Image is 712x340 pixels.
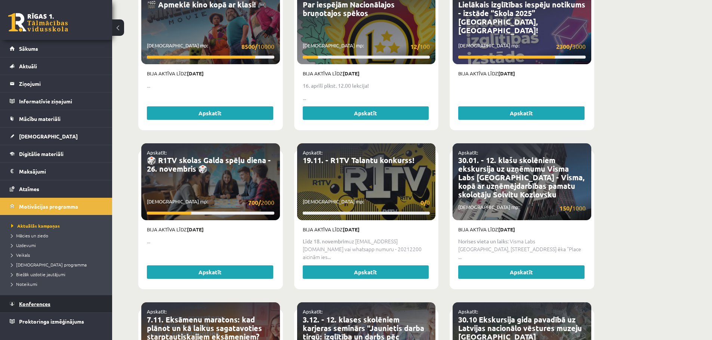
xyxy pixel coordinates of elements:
a: Mācies un ziedo [11,232,105,239]
strong: [DATE] [343,226,360,233]
strong: [DATE] [187,226,204,233]
span: Sākums [19,45,38,52]
span: Veikals [11,252,30,258]
a: Aktuālās kampaņas [11,222,105,229]
p: [DEMOGRAPHIC_DATA] mp: [147,198,274,207]
span: Mācību materiāli [19,115,61,122]
strong: 16. aprīlī plkst. 12.00 lekcija! [303,82,369,89]
span: Aktuāli [19,63,37,69]
a: Ziņojumi [10,75,103,92]
a: Sākums [10,40,103,57]
p: [DEMOGRAPHIC_DATA] mp: [147,42,274,51]
legend: Informatīvie ziņojumi [19,93,103,110]
a: Atzīmes [10,180,103,197]
p: [DEMOGRAPHIC_DATA] mp: [458,203,586,213]
span: Mācies un ziedo [11,233,48,238]
a: Apskatīt: [147,308,167,315]
strong: 150/ [560,204,572,212]
a: Apskatīt [458,106,585,120]
a: Proktoringa izmēģinājums [10,313,103,330]
a: Apskatīt: [147,149,167,156]
legend: Maksājumi [19,163,103,180]
strong: Norises vieta un laiks [458,238,508,244]
strong: [DATE] [498,70,515,77]
strong: [DATE] [343,70,360,77]
span: Proktoringa izmēģinājums [19,318,84,325]
span: Motivācijas programma [19,203,78,210]
a: Aktuāli [10,57,103,75]
a: Mācību materiāli [10,110,103,127]
a: Apskatīt [458,265,585,279]
strong: 12/ [410,43,420,50]
span: Atzīmes [19,185,39,192]
p: Bija aktīva līdz [303,70,430,77]
span: Aktuālās kampaņas [11,223,60,229]
a: Apskatīt: [303,308,323,315]
a: Konferences [10,295,103,312]
a: Rīgas 1. Tālmācības vidusskola [8,13,68,32]
span: Biežāk uzdotie jautājumi [11,271,65,277]
span: 100 [410,42,430,51]
p: Bija aktīva līdz [458,70,586,77]
p: ... [147,82,274,90]
a: Apskatīt [303,265,429,279]
p: : Visma Labs [GEOGRAPHIC_DATA], [STREET_ADDRESS] ēka "Place ... [458,237,586,261]
strong: [DATE] [187,70,204,77]
p: Bija aktīva līdz [147,226,274,233]
p: ... [303,94,430,102]
a: [DEMOGRAPHIC_DATA] [10,128,103,145]
strong: [DATE] [498,226,515,233]
p: Bija aktīva līdz [147,70,274,77]
legend: Ziņojumi [19,75,103,92]
a: Apskatīt: [458,308,478,315]
span: 0 [420,198,430,207]
p: [DEMOGRAPHIC_DATA] mp: [303,42,430,51]
a: Noteikumi [11,281,105,287]
a: Apskatīt [147,106,273,120]
a: Maksājumi [10,163,103,180]
a: Apskatīt: [458,149,478,156]
p: Bija aktīva līdz [303,226,430,233]
strong: 8500/ [241,43,258,50]
p: [DEMOGRAPHIC_DATA] mp: [458,42,586,51]
span: Noteikumi [11,281,37,287]
strong: 700/ [248,199,261,206]
span: [DEMOGRAPHIC_DATA] programma [11,262,87,268]
a: Apskatīt [147,265,273,279]
span: 3000 [556,42,586,51]
a: [DEMOGRAPHIC_DATA] programma [11,261,105,268]
span: 10000 [241,42,274,51]
strong: 0/ [420,199,426,206]
a: Veikals [11,252,105,258]
span: [DEMOGRAPHIC_DATA] [19,133,78,140]
a: 19.11. - R1TV Talantu konkurss! [303,155,414,165]
p: ... [147,237,274,245]
strong: Līdz 18. novembrim [303,238,349,244]
a: Uzdevumi [11,242,105,249]
a: Apskatīt [303,106,429,120]
span: Uzdevumi [11,242,36,248]
span: Konferences [19,300,50,307]
a: 🎲 R1TV skolas Galda spēļu diena - 26. novembris 🎲 [147,155,271,174]
a: 30.01. - 12. klašu skolēniem ekskursija uz uzņēmumu Visma Labs [GEOGRAPHIC_DATA] - Visma, kopā ar... [458,155,585,199]
a: Informatīvie ziņojumi [10,93,103,110]
span: Digitālie materiāli [19,150,64,157]
strong: 2300/ [556,43,572,50]
a: Digitālie materiāli [10,145,103,162]
p: Bija aktīva līdz [458,226,586,233]
span: 2000 [248,198,274,207]
a: Motivācijas programma [10,198,103,215]
p: uz [EMAIL_ADDRESS][DOMAIN_NAME] vai whatsapp numuru - 20212200 aicinām ies... [303,237,430,261]
span: 1000 [560,203,586,213]
p: [DEMOGRAPHIC_DATA] mp: [303,198,430,207]
a: Apskatīt: [303,149,323,156]
a: Biežāk uzdotie jautājumi [11,271,105,278]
